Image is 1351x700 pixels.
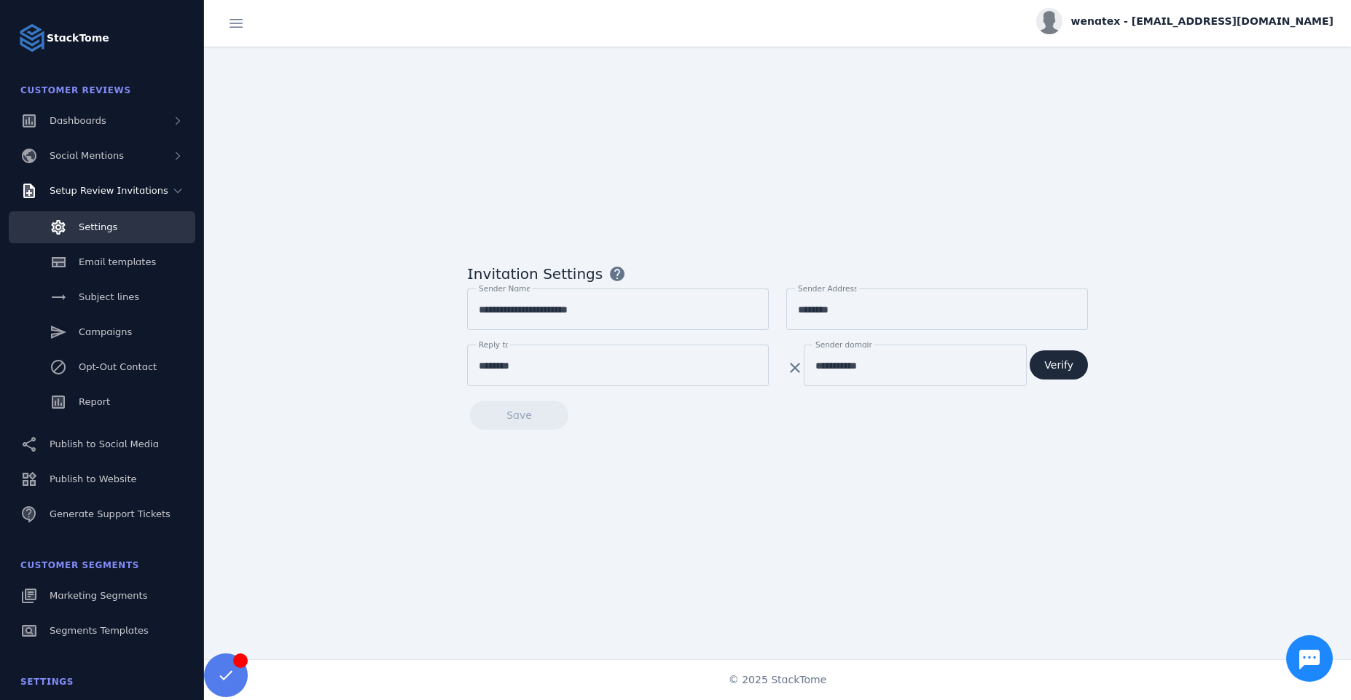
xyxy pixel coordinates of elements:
span: Generate Support Tickets [50,508,171,519]
a: Subject lines [9,281,195,313]
span: Marketing Segments [50,590,147,601]
span: Campaigns [79,326,132,337]
span: Setup Review Invitations [50,185,168,196]
button: Verify [1030,350,1088,380]
span: Invitation Settings [467,263,603,285]
a: Campaigns [9,316,195,348]
span: Customer Reviews [20,85,131,95]
span: wenatex - [EMAIL_ADDRESS][DOMAIN_NAME] [1071,14,1334,29]
a: Report [9,386,195,418]
mat-label: Reply to [479,340,510,349]
a: Segments Templates [9,615,195,647]
mat-label: Sender domain [815,340,874,349]
span: Customer Segments [20,560,139,570]
mat-label: Sender Address [798,284,858,293]
span: © 2025 StackTome [729,672,827,688]
a: Settings [9,211,195,243]
button: wenatex - [EMAIL_ADDRESS][DOMAIN_NAME] [1036,8,1334,34]
a: Publish to Website [9,463,195,495]
a: Publish to Social Media [9,428,195,460]
span: Settings [79,221,117,232]
a: Marketing Segments [9,580,195,612]
strong: StackTome [47,31,109,46]
span: Report [79,396,110,407]
span: Dashboards [50,115,106,126]
a: Generate Support Tickets [9,498,195,530]
mat-icon: clear [786,359,804,377]
mat-label: Sender Name [479,284,531,293]
span: Publish to Social Media [50,439,159,449]
span: Publish to Website [50,473,136,484]
img: Logo image [17,23,47,52]
span: Segments Templates [50,625,149,636]
span: Verify [1044,360,1073,370]
span: Email templates [79,256,156,267]
img: profile.jpg [1036,8,1062,34]
span: Opt-Out Contact [79,361,157,372]
span: Social Mentions [50,150,124,161]
a: Opt-Out Contact [9,351,195,383]
span: Subject lines [79,291,139,302]
span: Settings [20,677,74,687]
a: Email templates [9,246,195,278]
